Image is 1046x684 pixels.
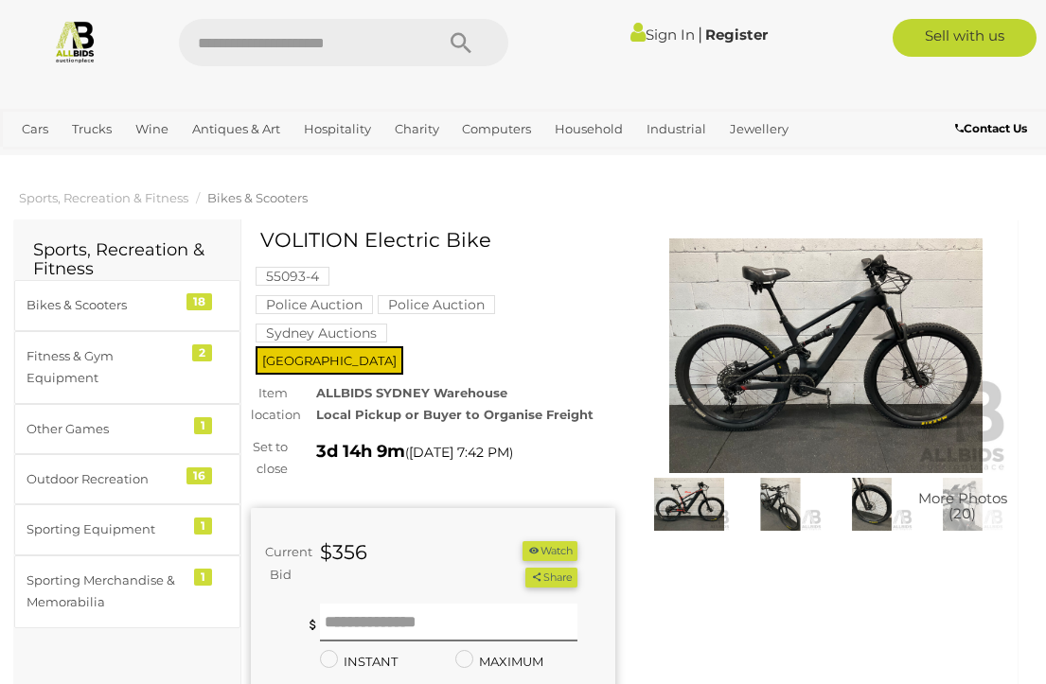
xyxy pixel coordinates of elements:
[14,114,56,145] a: Cars
[316,441,405,462] strong: 3d 14h 9m
[922,478,1003,531] a: More Photos(20)
[523,541,577,561] li: Watch this item
[27,294,183,316] div: Bikes & Scooters
[251,541,306,586] div: Current Bid
[64,114,119,145] a: Trucks
[739,478,821,531] img: VOLITION Electric Bike
[525,568,577,588] button: Share
[207,190,308,205] a: Bikes & Scooters
[14,145,65,176] a: Office
[53,19,98,63] img: Allbids.com.au
[547,114,630,145] a: Household
[455,651,543,673] label: MAXIMUM
[19,190,188,205] a: Sports, Recreation & Fitness
[722,114,796,145] a: Jewellery
[194,569,212,586] div: 1
[27,418,183,440] div: Other Games
[630,26,695,44] a: Sign In
[14,555,240,628] a: Sporting Merchandise & Memorabilia 1
[893,19,1037,57] a: Sell with us
[378,295,495,314] mark: Police Auction
[186,467,212,484] div: 16
[922,478,1003,531] img: VOLITION Electric Bike
[185,114,288,145] a: Antiques & Art
[639,114,714,145] a: Industrial
[14,280,240,330] a: Bikes & Scooters 18
[918,490,1007,521] span: More Photos (20)
[74,145,128,176] a: Sports
[296,114,379,145] a: Hospitality
[320,540,367,564] strong: $356
[260,229,611,251] h1: VOLITION Electric Bike
[33,241,222,279] h2: Sports, Recreation & Fitness
[454,114,539,145] a: Computers
[256,267,329,286] mark: 55093-4
[27,345,183,390] div: Fitness & Gym Equipment
[523,541,577,561] button: Watch
[256,325,387,341] a: Sydney Auctions
[955,121,1027,135] b: Contact Us
[256,269,329,284] a: 55093-4
[136,145,286,176] a: [GEOGRAPHIC_DATA]
[256,295,373,314] mark: Police Auction
[387,114,447,145] a: Charity
[194,417,212,434] div: 1
[14,404,240,454] a: Other Games 1
[186,293,212,310] div: 18
[27,468,183,490] div: Outdoor Recreation
[256,346,403,375] span: [GEOGRAPHIC_DATA]
[256,324,387,342] mark: Sydney Auctions
[320,651,398,673] label: INSTANT
[405,445,513,460] span: ( )
[14,504,240,554] a: Sporting Equipment 1
[256,297,373,312] a: Police Auction
[955,118,1032,139] a: Contact Us
[237,382,302,427] div: Item location
[128,114,176,145] a: Wine
[316,385,507,400] strong: ALLBIDS SYDNEY Warehouse
[237,436,302,481] div: Set to close
[14,454,240,504] a: Outdoor Recreation 16
[378,297,495,312] a: Police Auction
[192,344,212,361] div: 2
[409,444,509,461] span: [DATE] 7:42 PM
[648,478,730,531] img: VOLITION Electric Bike
[316,407,594,422] strong: Local Pickup or Buyer to Organise Freight
[414,19,508,66] button: Search
[644,238,1008,473] img: VOLITION Electric Bike
[698,24,702,44] span: |
[14,331,240,404] a: Fitness & Gym Equipment 2
[705,26,768,44] a: Register
[27,570,183,614] div: Sporting Merchandise & Memorabilia
[194,517,212,535] div: 1
[831,478,913,531] img: VOLITION Electric Bike
[27,518,183,540] div: Sporting Equipment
